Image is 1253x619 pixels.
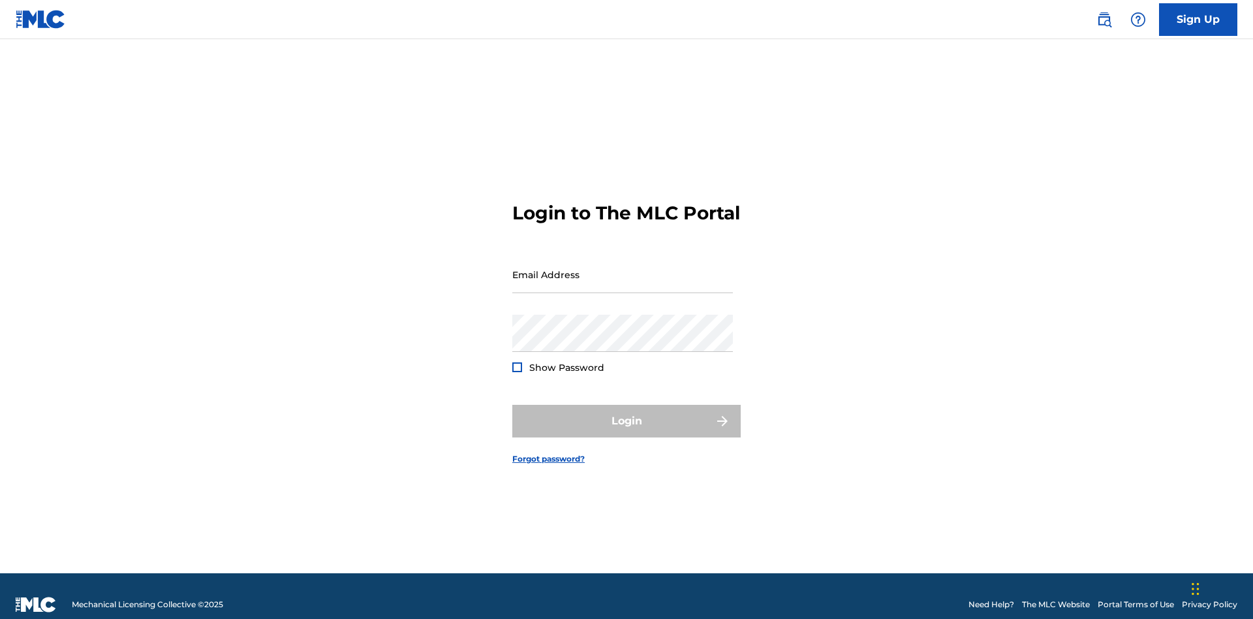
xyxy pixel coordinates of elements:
[1159,3,1237,36] a: Sign Up
[529,362,604,373] span: Show Password
[1098,599,1174,611] a: Portal Terms of Use
[968,599,1014,611] a: Need Help?
[16,10,66,29] img: MLC Logo
[1022,599,1090,611] a: The MLC Website
[512,202,740,225] h3: Login to The MLC Portal
[1091,7,1117,33] a: Public Search
[1192,569,1199,609] div: Drag
[512,453,585,465] a: Forgot password?
[1188,556,1253,619] iframe: Chat Widget
[1125,7,1151,33] div: Help
[1130,12,1146,27] img: help
[1096,12,1112,27] img: search
[1182,599,1237,611] a: Privacy Policy
[16,597,56,612] img: logo
[72,599,223,611] span: Mechanical Licensing Collective © 2025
